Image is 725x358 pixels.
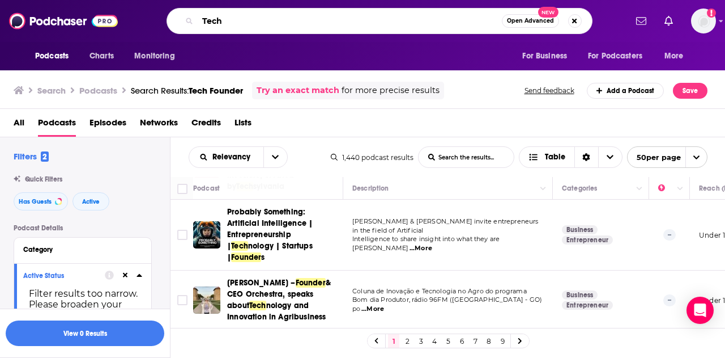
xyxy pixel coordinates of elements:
[198,12,502,30] input: Search podcasts, credits, & more...
[361,305,384,314] span: ...More
[522,48,567,64] span: For Business
[227,277,339,323] a: [PERSON_NAME] –Founder& CEO Orchestra, speaks aboutTechnology and Innovation in Agribusiness
[134,48,174,64] span: Monitoring
[257,84,339,97] a: Try an exact match
[410,244,432,253] span: ...More
[562,225,598,234] a: Business
[23,268,105,283] button: Active Status
[227,207,339,263] a: Probably Something: Artificial Intelligence | Entrepreneurship |Technology | Startups |Founders
[189,146,288,168] h2: Choose List sort
[193,221,220,249] img: Probably Something: Artificial Intelligence | Entrepreneurship | Technology | Startups | Founders
[658,182,674,195] div: Power Score
[227,301,326,322] span: nology and Innovation in Agribusiness
[23,272,97,280] div: Active Status
[126,45,189,67] button: open menu
[19,199,52,205] span: Has Guests
[497,334,508,348] a: 9
[673,83,707,99] button: Save
[562,290,598,300] a: Business
[331,153,413,162] div: 1,440 podcast results
[352,287,527,295] span: Coluna de Inovação e Tecnologia no Agro do programa
[562,235,613,245] a: Entrepreneur
[234,113,251,137] a: Lists
[23,246,135,254] div: Category
[14,151,49,162] h2: Filters
[261,252,265,262] span: s
[140,113,178,137] a: Networks
[352,217,539,234] span: [PERSON_NAME] & [PERSON_NAME] invite entrepreneurs in the field of Artificial
[167,8,592,34] div: Search podcasts, credits, & more...
[177,230,187,240] span: Toggle select row
[664,48,684,64] span: More
[191,113,221,137] a: Credits
[388,334,399,348] a: 1
[656,45,698,67] button: open menu
[89,113,126,137] a: Episodes
[72,192,109,210] button: Active
[673,182,687,196] button: Column Actions
[14,224,152,232] p: Podcast Details
[27,45,83,67] button: open menu
[131,85,243,96] a: Search Results:Tech Founder
[352,235,500,252] span: Intelligence to share insight into what they are [PERSON_NAME]
[231,252,261,262] span: Founder
[177,295,187,305] span: Toggle select row
[633,182,646,196] button: Column Actions
[470,334,481,348] a: 7
[663,294,676,306] p: --
[227,241,313,262] span: nology | Startups |
[691,9,716,33] img: User Profile
[41,151,49,162] span: 2
[628,149,681,166] span: 50 per page
[38,113,76,137] a: Podcasts
[519,146,622,168] button: Choose View
[82,199,100,205] span: Active
[352,296,542,313] span: Bom dia Produtor, rádio 96FM ([GEOGRAPHIC_DATA] - GO) po
[402,334,413,348] a: 2
[82,45,121,67] a: Charts
[663,229,676,241] p: --
[14,113,24,137] a: All
[429,334,440,348] a: 4
[691,9,716,33] button: Show profile menu
[627,146,707,168] button: open menu
[263,147,287,167] button: open menu
[587,83,664,99] a: Add a Podcast
[538,7,558,18] span: New
[131,85,243,96] div: Search Results:
[352,182,389,195] div: Description
[660,11,677,31] a: Show notifications dropdown
[415,334,427,348] a: 3
[562,301,613,310] a: Entrepreneur
[227,207,313,251] span: Probably Something: Artificial Intelligence | Entrepreneurship |
[521,86,578,95] button: Send feedback
[212,153,254,161] span: Relevancy
[23,242,142,256] button: Category
[686,297,714,324] div: Open Intercom Messenger
[296,278,326,288] span: Founder
[581,45,659,67] button: open menu
[502,14,559,28] button: Open AdvancedNew
[442,334,454,348] a: 5
[632,11,651,31] a: Show notifications dropdown
[23,288,142,321] div: Filter results too narrow. Please broaden your search criteria.
[574,147,598,167] div: Sort Direction
[227,278,331,310] span: & CEO Orchestra, speaks about
[189,85,243,96] span: Tech Founder
[35,48,69,64] span: Podcasts
[483,334,494,348] a: 8
[562,182,597,195] div: Categories
[193,287,220,314] img: Nathália Secco – Founder & CEO Orchestra, speaks about Technology and Innovation in Agribusiness
[249,301,266,310] span: Tech
[545,153,565,161] span: Table
[231,241,248,251] span: Tech
[691,9,716,33] span: Logged in as CierraSunPR
[9,10,118,32] img: Podchaser - Follow, Share and Rate Podcasts
[588,48,642,64] span: For Podcasters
